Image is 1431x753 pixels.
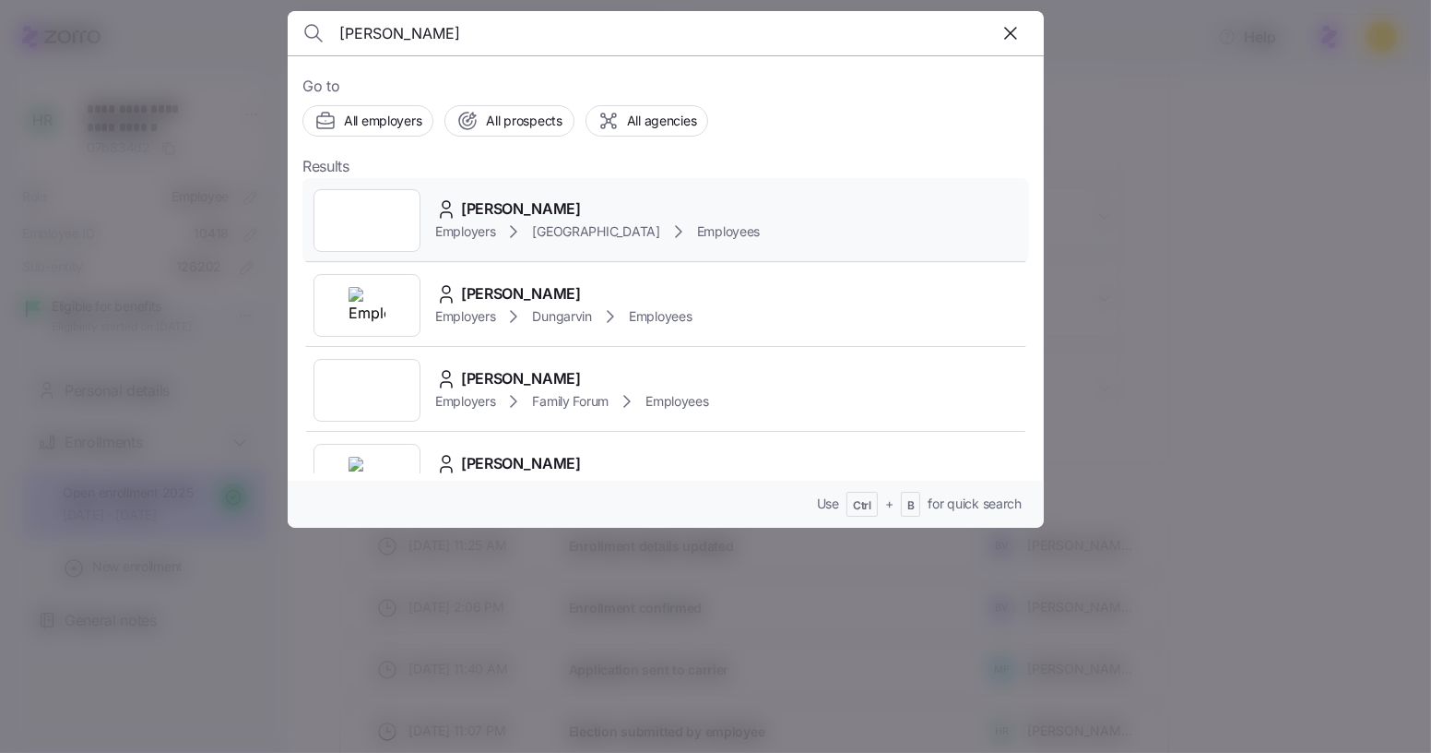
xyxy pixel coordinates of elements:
span: Employers [435,222,495,241]
span: [GEOGRAPHIC_DATA] [532,222,659,241]
span: B [907,498,915,514]
button: All employers [302,105,433,137]
span: Employees [629,307,692,326]
span: Employers [435,392,495,411]
span: Ctrl [853,498,871,514]
span: + [885,495,893,513]
span: Employees [645,392,708,411]
span: Dungarvin [532,307,591,326]
span: All prospects [486,112,562,130]
span: [PERSON_NAME] [461,197,581,221]
button: All agencies [585,105,709,137]
span: Results [302,155,349,178]
span: All agencies [627,112,697,130]
span: All employers [344,112,421,130]
span: Family Forum [532,392,609,411]
span: Employers [435,307,495,326]
span: [PERSON_NAME] [461,282,581,305]
span: [PERSON_NAME] [461,452,581,475]
span: [PERSON_NAME] [461,367,581,390]
span: for quick search [928,495,1022,513]
span: Employees [697,222,760,241]
img: Employer logo [349,287,385,324]
span: Use [817,495,839,513]
span: Go to [302,75,1029,98]
button: All prospects [444,105,574,137]
img: Employer logo [349,457,385,494]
